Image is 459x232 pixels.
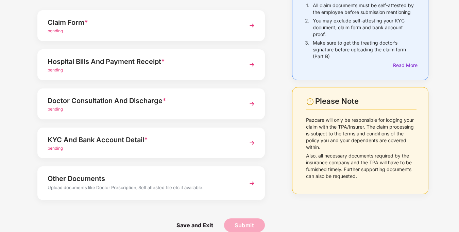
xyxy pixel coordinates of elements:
[306,152,417,180] p: Also, all necessary documents required by the insurance company and the TPA will have to be furni...
[313,2,417,16] p: All claim documents must be self-attested by the employee before submission mentioning
[48,173,237,184] div: Other Documents
[306,98,314,106] img: svg+xml;base64,PHN2ZyBpZD0iV2FybmluZ18tXzI0eDI0IiBkYXRhLW5hbWU9Ildhcm5pbmcgLSAyNHgyNCIgeG1sbnM9Im...
[48,95,237,106] div: Doctor Consultation And Discharge
[315,97,417,106] div: Please Note
[48,67,63,72] span: pending
[313,17,417,38] p: You may exclude self-attesting your KYC document, claim form and bank account proof.
[48,56,237,67] div: Hospital Bills And Payment Receipt
[246,137,258,149] img: svg+xml;base64,PHN2ZyBpZD0iTmV4dCIgeG1sbnM9Imh0dHA6Ly93d3cudzMub3JnLzIwMDAvc3ZnIiB3aWR0aD0iMzYiIG...
[393,62,417,69] div: Read More
[305,39,309,60] p: 3.
[48,28,63,33] span: pending
[170,218,220,232] span: Save and Exit
[305,17,309,38] p: 2.
[48,184,237,193] div: Upload documents like Doctor Prescription, Self attested file etc if available.
[306,117,417,151] p: Pazcare will only be responsible for lodging your claim with the TPA/Insurer. The claim processin...
[313,39,417,60] p: Make sure to get the treating doctor’s signature before uploading the claim form (Part B)
[48,146,63,151] span: pending
[48,134,237,145] div: KYC And Bank Account Detail
[306,2,309,16] p: 1.
[246,59,258,71] img: svg+xml;base64,PHN2ZyBpZD0iTmV4dCIgeG1sbnM9Imh0dHA6Ly93d3cudzMub3JnLzIwMDAvc3ZnIiB3aWR0aD0iMzYiIG...
[246,98,258,110] img: svg+xml;base64,PHN2ZyBpZD0iTmV4dCIgeG1sbnM9Imh0dHA6Ly93d3cudzMub3JnLzIwMDAvc3ZnIiB3aWR0aD0iMzYiIG...
[224,218,265,232] button: Submit
[48,106,63,112] span: pending
[48,17,237,28] div: Claim Form
[246,177,258,189] img: svg+xml;base64,PHN2ZyBpZD0iTmV4dCIgeG1sbnM9Imh0dHA6Ly93d3cudzMub3JnLzIwMDAvc3ZnIiB3aWR0aD0iMzYiIG...
[246,19,258,32] img: svg+xml;base64,PHN2ZyBpZD0iTmV4dCIgeG1sbnM9Imh0dHA6Ly93d3cudzMub3JnLzIwMDAvc3ZnIiB3aWR0aD0iMzYiIG...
